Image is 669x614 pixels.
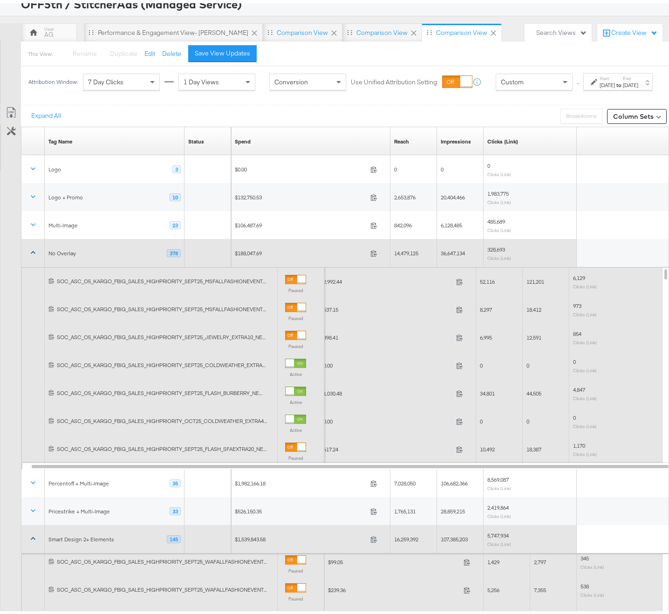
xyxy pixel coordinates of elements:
[534,555,546,562] span: 2,797
[89,27,94,32] div: Drag to reorder tab
[144,46,155,55] button: Edit
[480,275,495,282] span: 52,116
[356,25,408,34] div: Comparison View
[573,411,576,418] span: 0
[73,46,97,55] span: Rename
[351,75,438,83] label: Use Unified Attribution Setting:
[526,387,541,394] span: 44,505
[321,387,452,394] span: $1,030.48
[573,79,582,82] span: ↑
[48,218,78,226] div: Multi-Image
[235,191,367,198] span: $132,750.53
[480,331,492,338] span: 6,995
[235,135,251,142] div: Spend
[285,284,306,290] label: Paused
[57,302,274,310] a: SOC_ASC_O5_KARGO_FBIG_SALES_HIGHPRIORITY_SEPT25_MSFALLFASHIONEVENT_EXTRA20_NEWSFEEDSTORY_VID - cr...
[580,580,589,587] span: 538
[28,47,53,55] div: This View:
[394,246,418,253] span: 14,479,125
[480,443,495,450] span: 10,492
[607,106,667,121] button: Column Sets
[487,215,505,222] span: 485,689
[188,42,257,59] button: Save View Updates
[480,303,492,310] span: 8,297
[57,274,274,282] a: SOC_ASC_O5_KARGO_FBIG_SALES_HIGHPRIORITY_SEPT25_MSFALLFASHIONEVENT_UPTO85_NEWSFEEDSTORY_VID - cre...
[487,555,499,562] span: 1,429
[48,505,110,512] div: Pricestrike + Multi-Image
[57,583,274,591] a: SOC_ASC_O5_KARGO_FBIG_SALES_HIGHPRIORITY_SEPT25_WAFALLFASHIONEVENT_UPTO85_COLLECTION_GIF - create...
[235,163,367,170] span: $0.00
[573,364,597,370] sub: Clicks (Link)
[57,358,274,366] a: SOC_ASC_O5_KARGO_FBIG_SALES_HIGHPRIORITY_SEPT25_COLDWEATHER_EXTRA40_NEWSFEEDSTORY_GIF - created o...
[580,561,604,566] sub: Clicks (Link)
[480,387,495,394] span: 34,801
[534,583,546,590] span: 7,355
[394,505,416,512] span: 1,765,131
[321,275,452,282] span: $2,992.44
[235,505,367,512] span: $526,150.35
[480,415,483,422] span: 0
[573,383,585,390] span: 4,847
[487,159,490,166] span: 0
[487,135,518,142] a: The number of clicks on links appearing on your ad or Page that direct people to your sites off F...
[321,443,452,450] span: $617.24
[573,299,581,306] span: 973
[526,443,541,450] span: 18,387
[573,308,597,314] sub: Clicks (Link)
[347,27,352,32] div: Drag to reorder tab
[57,414,274,422] a: SOC_ASC_O5_KARGO_FBIG_SALES_HIGHPRIORITY_OCT25_COLDWEATHER_EXTRA40_NEWSFEEDSTORY_GIF - created on...
[487,135,518,142] div: Clicks (Link)
[526,359,529,366] span: 0
[526,275,544,282] span: 121,201
[321,415,452,422] span: $0.00
[235,477,367,484] span: $1,982,166.18
[441,218,462,225] span: 6,128,485
[277,25,328,34] div: Comparison View
[321,359,452,366] span: $0.00
[526,303,541,310] span: 18,412
[188,135,204,142] a: Shows the current state of your Ad.
[487,243,505,250] span: 328,693
[580,552,589,559] span: 345
[285,396,306,402] label: Active
[98,25,248,34] div: Performance & Engagement View- [PERSON_NAME]
[394,135,409,142] div: Reach
[573,327,581,334] span: 854
[167,246,181,254] div: 378
[321,331,452,338] span: $398.41
[48,135,72,142] a: Tag Name
[487,510,511,516] sub: Clicks (Link)
[441,135,471,142] div: Impressions
[487,168,511,174] sub: Clicks (Link)
[48,191,83,198] div: Logo + Promo
[573,448,597,454] sub: Clicks (Link)
[611,25,658,34] div: Create View
[285,312,306,318] label: Paused
[48,532,114,540] div: Smart Design 2+ Elements
[501,75,524,83] span: Custom
[441,246,465,253] span: 36,647,134
[170,218,181,226] div: 23
[623,72,638,78] label: End:
[526,415,529,422] span: 0
[623,78,638,86] div: [DATE]
[57,386,274,394] a: SOC_ASC_O5_KARGO_FBIG_SALES_HIGHPRIORITY_SEPT25_FLASH_BURBERRY_NEWSFEEDSTORY_GIF - created on Sep...
[573,439,585,446] span: 1,170
[536,25,587,34] div: Search Views
[487,538,511,544] sub: Clicks (Link)
[162,46,181,55] button: Delete
[487,224,511,230] sub: Clicks (Link)
[487,501,509,508] span: 2,419,864
[57,442,274,450] a: SOC_ASC_O5_KARGO_FBIG_SALES_HIGHPRIORITY_SEPT25_FLASH_SFAEXTRA20_NEWSFEEDSTORY_GIF - created on S...
[44,27,54,36] div: AG
[88,75,123,83] span: 7 Day Clicks
[328,555,460,562] span: $99.05
[170,476,181,484] div: 35
[170,504,181,512] div: 33
[573,271,585,278] span: 6,129
[441,191,465,198] span: 20,404,466
[394,218,412,225] span: 842,096
[235,135,251,142] a: The total amount spent to date.
[57,330,274,338] a: SOC_ASC_O5_KARGO_FBIG_SALES_HIGHPRIORITY_SEPT25_JEWELRY_EXTRA10_NEWSFEEDSTORY_GIF - created on Se...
